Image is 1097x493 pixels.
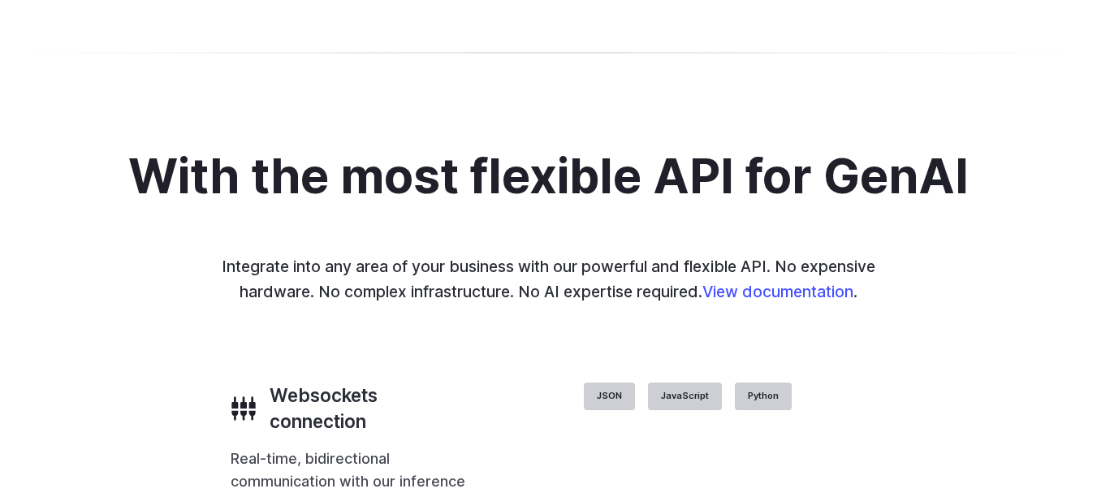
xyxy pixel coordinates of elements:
p: Integrate into any area of your business with our powerful and flexible API. No expensive hardwar... [211,254,887,304]
h3: Websockets connection [270,383,469,435]
h2: With the most flexible API for GenAI [128,149,969,202]
label: JSON [584,383,635,410]
a: View documentation [702,282,853,301]
label: JavaScript [648,383,722,410]
label: Python [735,383,792,410]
